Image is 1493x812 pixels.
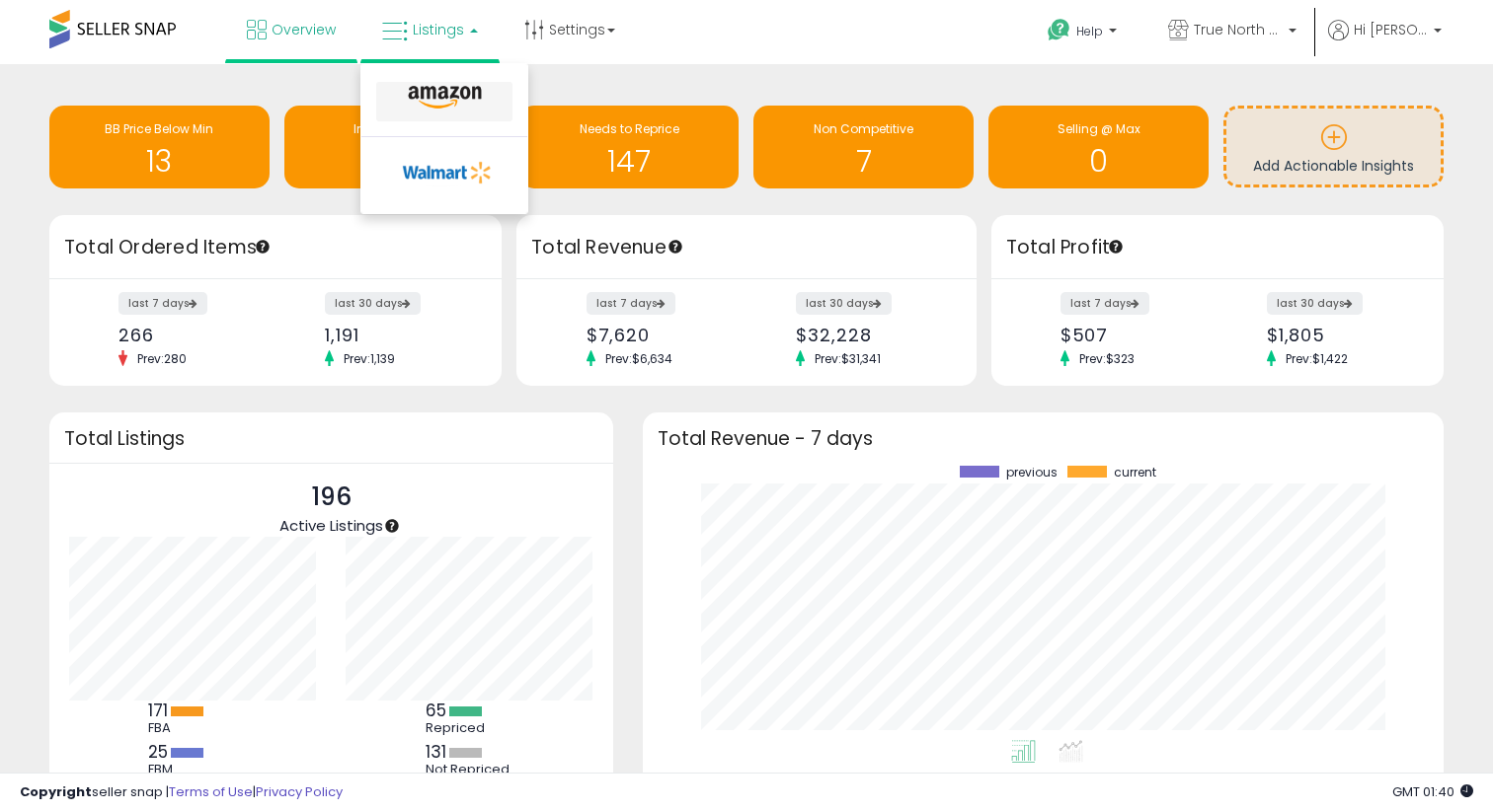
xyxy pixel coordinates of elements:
[580,120,679,137] span: Needs to Reprice
[1032,3,1137,64] a: Help
[118,292,207,315] label: last 7 days
[763,145,964,178] h1: 7
[753,106,974,188] a: Non Competitive 7
[796,292,892,315] label: last 30 days
[587,292,675,315] label: last 7 days
[354,120,435,137] span: Inventory Age
[256,782,343,801] a: Privacy Policy
[64,234,487,261] h3: Total Ordered Items
[334,350,405,367] span: Prev: 1,139
[658,431,1429,446] h3: Total Revenue - 7 days
[426,699,446,722] b: 65
[148,762,237,777] div: FBM
[1061,325,1203,345] div: $507
[426,740,446,764] b: 131
[127,350,196,367] span: Prev: 280
[1253,156,1414,176] span: Add Actionable Insights
[814,120,913,137] span: Non Competitive
[1267,325,1409,345] div: $1,805
[272,20,336,39] span: Overview
[667,238,684,256] div: Tooltip anchor
[1114,466,1156,480] span: current
[59,145,260,178] h1: 13
[20,782,92,801] strong: Copyright
[49,106,270,188] a: BB Price Below Min 13
[998,145,1199,178] h1: 0
[1047,18,1071,42] i: Get Help
[1107,238,1125,256] div: Tooltip anchor
[796,325,941,345] div: $32,228
[1006,234,1429,261] h3: Total Profit
[531,234,962,261] h3: Total Revenue
[988,106,1209,188] a: Selling @ Max 0
[595,350,682,367] span: Prev: $6,634
[325,292,421,315] label: last 30 days
[1226,109,1441,185] a: Add Actionable Insights
[426,720,514,736] div: Repriced
[105,120,213,137] span: BB Price Below Min
[1006,466,1058,480] span: previous
[1076,23,1103,39] span: Help
[1194,20,1283,39] span: True North Supply & Co.
[1328,20,1442,64] a: Hi [PERSON_NAME]
[279,515,383,536] span: Active Listings
[294,145,495,178] h1: 4
[413,20,464,39] span: Listings
[1392,782,1473,801] span: 2025-08-13 01:40 GMT
[383,517,401,535] div: Tooltip anchor
[1354,20,1428,39] span: Hi [PERSON_NAME]
[64,431,598,446] h3: Total Listings
[1267,292,1363,315] label: last 30 days
[148,720,237,736] div: FBA
[805,350,891,367] span: Prev: $31,341
[519,106,740,188] a: Needs to Reprice 147
[587,325,732,345] div: $7,620
[1069,350,1144,367] span: Prev: $323
[20,783,343,802] div: seller snap | |
[148,740,168,764] b: 25
[1276,350,1358,367] span: Prev: $1,422
[148,699,168,722] b: 171
[169,782,253,801] a: Terms of Use
[279,479,383,516] p: 196
[1061,292,1149,315] label: last 7 days
[529,145,730,178] h1: 147
[254,238,272,256] div: Tooltip anchor
[426,762,514,777] div: Not Repriced
[325,325,467,345] div: 1,191
[284,106,505,188] a: Inventory Age 4
[118,325,261,345] div: 266
[1058,120,1140,137] span: Selling @ Max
